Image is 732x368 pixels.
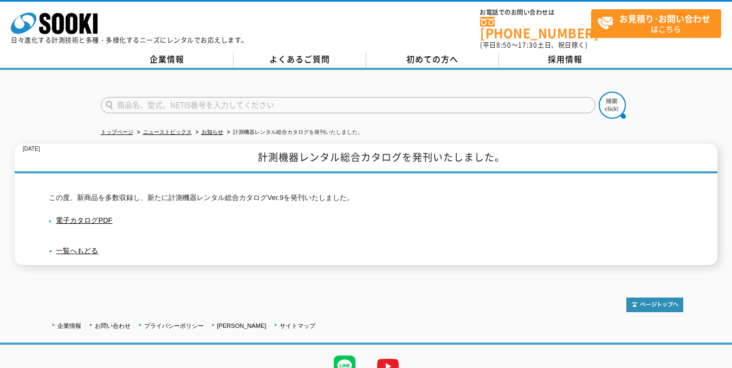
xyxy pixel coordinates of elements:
[49,192,683,204] p: この度、新商品を多数収録し、新たに計測機器レンタル総合カタログVer.9を発刊いたしました。
[49,216,112,224] a: 電子カタログPDF
[11,37,248,43] p: 日々進化する計測技術と多種・多様化するニーズにレンタルでお応えします。
[101,97,595,113] input: 商品名、型式、NETIS番号を入力してください
[202,129,223,135] a: お知らせ
[619,12,710,25] strong: お見積り･お問い合わせ
[101,129,133,135] a: トップページ
[15,144,717,173] h1: 計測機器レンタル総合カタログを発刊いたしました。
[599,92,626,119] img: btn_search.png
[518,40,537,50] span: 17:30
[480,40,587,50] span: (平日 ～ 土日、祝日除く)
[57,322,81,329] a: 企業情報
[626,298,683,312] img: トップページへ
[225,127,363,138] li: 計測機器レンタル総合カタログを発刊いたしました。
[217,322,267,329] a: [PERSON_NAME]
[480,17,591,39] a: [PHONE_NUMBER]
[406,53,458,65] span: 初めての方へ
[597,10,721,37] span: はこちら
[101,51,234,68] a: 企業情報
[280,322,315,329] a: サイトマップ
[23,144,40,155] p: [DATE]
[499,51,632,68] a: 採用情報
[95,322,131,329] a: お問い合わせ
[143,129,192,135] a: ニューストピックス
[496,40,511,50] span: 8:50
[234,51,366,68] a: よくあるご質問
[56,247,98,255] a: 一覧へもどる
[144,322,204,329] a: プライバシーポリシー
[366,51,499,68] a: 初めての方へ
[591,9,721,38] a: お見積り･お問い合わせはこちら
[480,9,591,16] span: お電話でのお問い合わせは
